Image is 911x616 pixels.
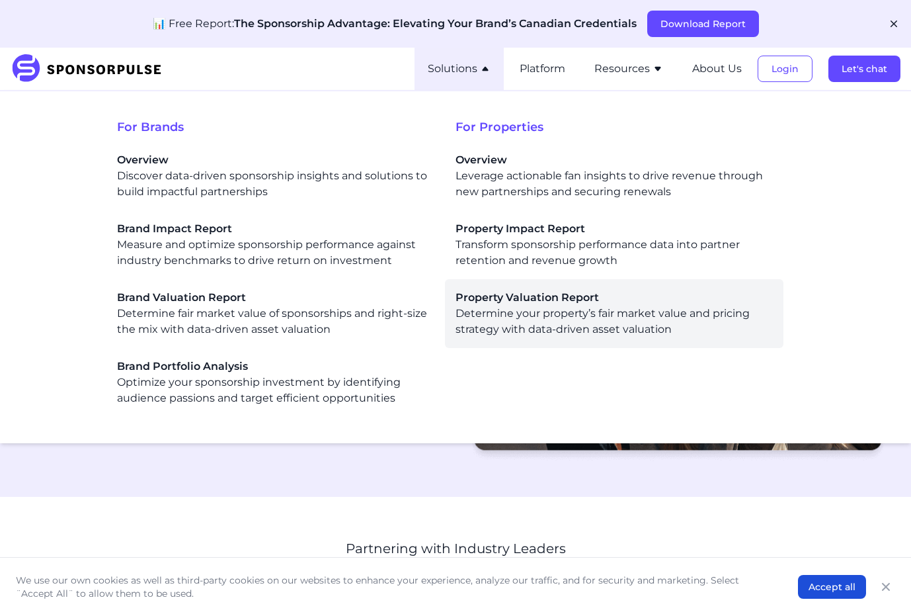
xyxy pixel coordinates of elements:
button: About Us [692,61,742,77]
span: Brand Valuation Report [117,290,434,306]
a: Brand Impact ReportMeasure and optimize sponsorship performance against industry benchmarks to dr... [117,221,434,269]
div: Discover data-driven sponsorship insights and solutions to build impactful partnerships [117,152,434,200]
p: 📊 Free Report: [153,16,637,32]
button: Download Report [647,11,759,37]
button: Solutions [428,61,491,77]
button: Resources [594,61,663,77]
span: For Brands [117,118,455,136]
button: Login [758,56,812,82]
div: Measure and optimize sponsorship performance against industry benchmarks to drive return on inves... [117,221,434,269]
a: Let's chat [828,63,900,75]
a: Brand Valuation ReportDetermine fair market value of sponsorships and right-size the mix with dat... [117,290,434,337]
span: Overview [455,152,773,168]
img: SponsorPulse [11,54,171,83]
a: Property Impact ReportTransform sponsorship performance data into partner retention and revenue g... [455,221,773,269]
span: Brand Portfolio Analysis [117,359,434,374]
a: Platform [520,63,565,75]
span: Property Impact Report [455,221,773,237]
button: Accept all [798,575,866,599]
span: For Properties [455,118,794,136]
p: We use our own cookies as well as third-party cookies on our websites to enhance your experience,... [16,574,772,600]
div: Determine fair market value of sponsorships and right-size the mix with data-driven asset valuation [117,290,434,337]
span: Property Valuation Report [455,290,773,306]
div: Determine your property’s fair market value and pricing strategy with data-driven asset valuation [455,290,773,337]
a: OverviewDiscover data-driven sponsorship insights and solutions to build impactful partnerships [117,152,434,200]
a: About Us [692,63,742,75]
a: Property Valuation ReportDetermine your property’s fair market value and pricing strategy with da... [455,290,773,337]
span: Overview [117,152,434,168]
p: Partnering with Industry Leaders [153,539,758,558]
a: OverviewLeverage actionable fan insights to drive revenue through new partnerships and securing r... [455,152,773,200]
div: Transform sponsorship performance data into partner retention and revenue growth [455,221,773,269]
button: Let's chat [828,56,900,82]
span: Brand Impact Report [117,221,434,237]
iframe: Chat Widget [845,552,911,616]
a: Login [758,63,812,75]
div: Leverage actionable fan insights to drive revenue through new partnerships and securing renewals [455,152,773,200]
button: Platform [520,61,565,77]
div: Optimize your sponsorship investment by identifying audience passions and target efficient opport... [117,359,434,406]
a: Brand Portfolio AnalysisOptimize your sponsorship investment by identifying audience passions and... [117,359,434,406]
span: The Sponsorship Advantage: Elevating Your Brand’s Canadian Credentials [234,17,637,30]
a: Download Report [647,18,759,30]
